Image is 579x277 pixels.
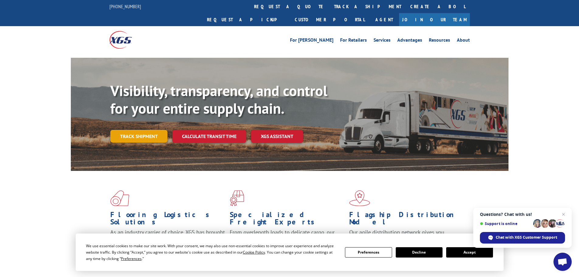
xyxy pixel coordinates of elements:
a: Calculate transit time [172,130,246,143]
img: xgs-icon-total-supply-chain-intelligence-red [110,190,129,206]
a: Customer Portal [290,13,369,26]
a: Services [374,38,391,44]
div: Cookie Consent Prompt [76,234,504,271]
span: As an industry carrier of choice, XGS has brought innovation and dedication to flooring logistics... [110,229,225,250]
span: Questions? Chat with us! [480,212,565,217]
a: About [457,38,470,44]
h1: Flooring Logistics Solutions [110,211,225,229]
a: Agent [369,13,399,26]
a: For Retailers [340,38,367,44]
span: Preferences [121,256,142,261]
div: Open chat [553,253,572,271]
span: Cookie Policy [243,250,265,255]
img: xgs-icon-focused-on-flooring-red [230,190,244,206]
a: Track shipment [110,130,167,143]
a: [PHONE_NUMBER] [109,3,141,9]
b: Visibility, transparency, and control for your entire supply chain. [110,81,327,118]
button: Preferences [345,247,392,258]
h1: Specialized Freight Experts [230,211,345,229]
h1: Flagship Distribution Model [349,211,464,229]
a: For [PERSON_NAME] [290,38,333,44]
div: Chat with XGS Customer Support [480,232,565,244]
a: Request a pickup [202,13,290,26]
a: XGS ASSISTANT [251,130,303,143]
img: xgs-icon-flagship-distribution-model-red [349,190,370,206]
button: Accept [446,247,493,258]
button: Decline [396,247,443,258]
div: We use essential cookies to make our site work. With your consent, we may also use non-essential ... [86,243,338,262]
p: From overlength loads to delicate cargo, our experienced staff knows the best way to move your fr... [230,229,345,256]
span: Our agile distribution network gives you nationwide inventory management on demand. [349,229,461,243]
span: Chat with XGS Customer Support [496,235,557,240]
span: Support is online [480,221,531,226]
a: Resources [429,38,450,44]
a: Join Our Team [399,13,470,26]
span: Close chat [560,211,567,218]
a: Advantages [397,38,422,44]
